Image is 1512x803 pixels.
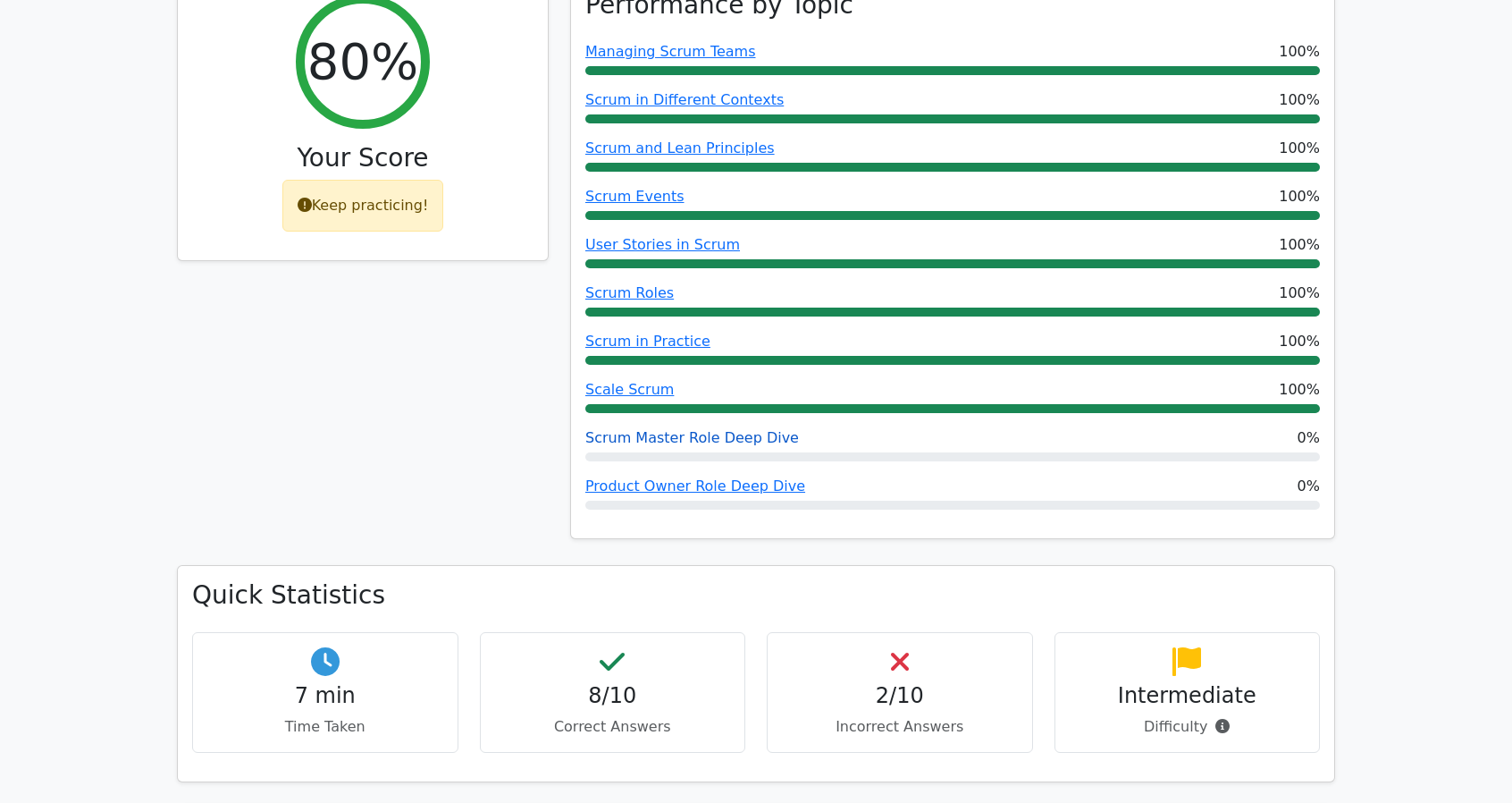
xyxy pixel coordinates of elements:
div: Keep practicing! [282,180,444,232]
h3: Your Score [192,143,533,173]
p: Difficulty [1070,716,1306,738]
a: User Stories in Scrum [585,236,740,253]
a: Scale Scrum [585,381,674,398]
span: 100% [1279,138,1320,159]
a: Scrum in Practice [585,333,710,350]
a: Scrum Roles [585,284,674,301]
a: Managing Scrum Teams [585,43,756,60]
p: Incorrect Answers [782,716,1018,738]
p: Correct Answers [495,716,731,738]
a: Scrum in Different Contexts [585,91,784,108]
a: Scrum Master Role Deep Dive [585,429,799,446]
span: 0% [1298,427,1320,449]
h2: 80% [307,31,418,91]
h4: 2/10 [782,683,1018,709]
span: 100% [1279,331,1320,352]
span: 100% [1279,283,1320,304]
span: 100% [1279,379,1320,401]
a: Scrum and Lean Principles [585,139,775,156]
span: 100% [1279,186,1320,207]
h4: 7 min [207,683,443,709]
a: Product Owner Role Deep Dive [585,478,805,494]
h3: Quick Statistics [192,580,1320,611]
span: 100% [1279,89,1320,111]
h4: Intermediate [1070,683,1306,709]
span: 100% [1279,234,1320,256]
span: 0% [1298,476,1320,497]
h4: 8/10 [495,683,731,709]
span: 100% [1279,41,1320,63]
a: Scrum Events [585,188,685,205]
p: Time Taken [207,716,443,738]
